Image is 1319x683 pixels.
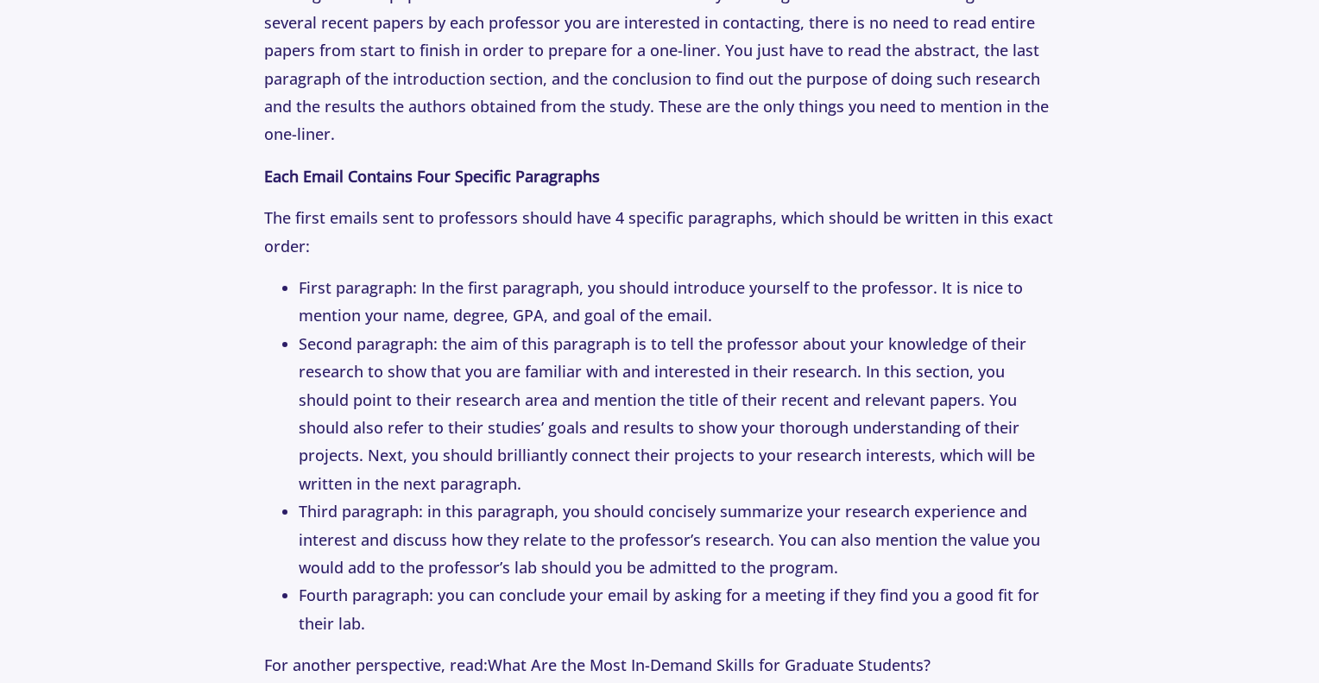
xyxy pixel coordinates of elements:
[299,497,1056,581] li: Third paragraph: in this paragraph, you should concisely summarize your research experience and i...
[299,581,1056,637] li: Fourth paragraph: you can conclude your email by asking for a meeting if they find you a good fit...
[488,655,931,675] a: What Are the Most In-Demand Skills for Graduate Students?
[264,204,1056,260] p: The first emails sent to professors should have 4 specific paragraphs, which should be written in...
[264,651,1056,679] p: For another perspective, read:
[264,166,600,187] strong: Each Email Contains Four Specific Paragraphs
[299,274,1056,330] li: First paragraph: In the first paragraph, you should introduce yourself to the professor. It is ni...
[299,330,1056,497] li: Second paragraph: the aim of this paragraph is to tell the professor about your knowledge of thei...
